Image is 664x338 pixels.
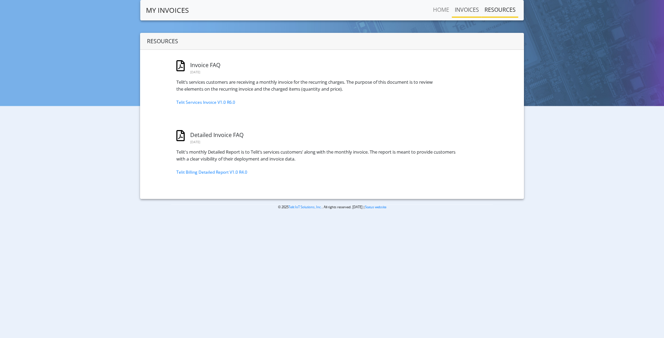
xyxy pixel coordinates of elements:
a: Telit Services Invoice V1.0 R6.0 [176,99,235,105]
p: © 2025 . All rights reserved. [DATE] | [171,204,493,210]
h6: Detailed Invoice FAQ [190,132,262,138]
article: Telit's monthly Detailed Report is to Telit’s services customers’ along with the monthly invoice.... [176,149,455,162]
a: Home [430,3,452,17]
span: [DATE] [190,70,200,74]
a: MY INVOICES [146,3,189,17]
span: [DATE] [190,140,200,144]
div: Resources [140,33,524,50]
h6: Invoice FAQ [190,62,262,68]
a: Status website [365,205,386,209]
a: Telit Billing Detailed Report V1.0 R4.0 [176,169,247,175]
a: RESOURCES [482,3,518,17]
a: INVOICES [452,3,482,17]
article: Telit’s services customers are receiving a monthly invoice for the recurring charges. The purpose... [176,79,455,92]
a: Telit IoT Solutions, Inc. [288,205,322,209]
